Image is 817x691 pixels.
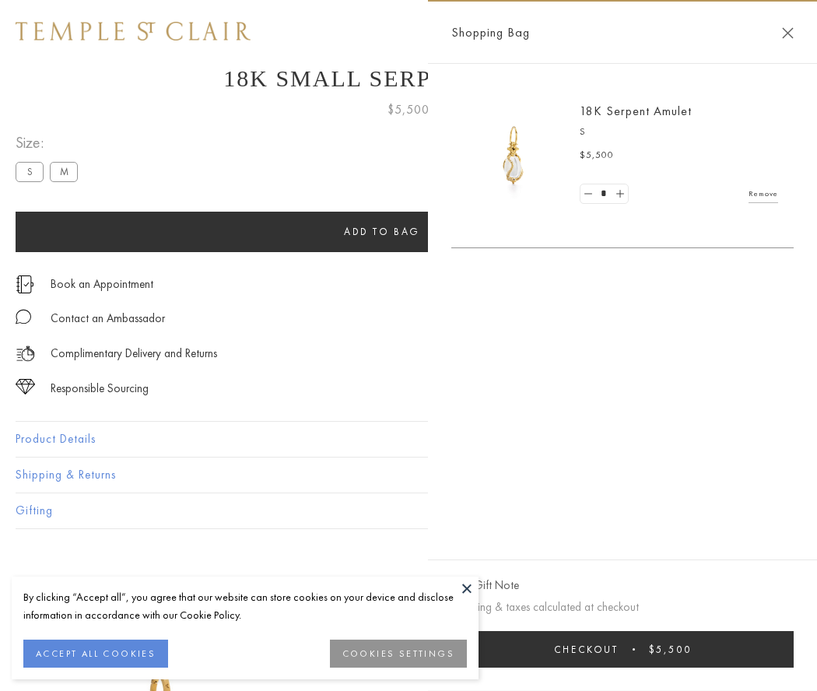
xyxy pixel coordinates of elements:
[51,344,217,363] p: Complimentary Delivery and Returns
[50,162,78,181] label: M
[23,588,467,624] div: By clicking “Accept all”, you agree that our website can store cookies on your device and disclos...
[580,184,596,204] a: Set quantity to 0
[16,422,801,457] button: Product Details
[16,212,749,252] button: Add to bag
[580,103,692,119] a: 18K Serpent Amulet
[451,631,794,668] button: Checkout $5,500
[344,225,420,238] span: Add to bag
[554,643,619,656] span: Checkout
[749,185,778,202] a: Remove
[467,109,560,202] img: P51836-E11SERPPV
[649,643,692,656] span: $5,500
[16,130,84,156] span: Size:
[451,576,519,595] button: Add Gift Note
[330,640,467,668] button: COOKIES SETTINGS
[16,493,801,528] button: Gifting
[51,275,153,293] a: Book an Appointment
[451,23,530,43] span: Shopping Bag
[16,309,31,324] img: MessageIcon-01_2.svg
[580,125,778,140] p: S
[782,27,794,39] button: Close Shopping Bag
[16,22,251,40] img: Temple St. Clair
[580,148,614,163] span: $5,500
[387,100,430,120] span: $5,500
[16,344,35,363] img: icon_delivery.svg
[16,458,801,493] button: Shipping & Returns
[16,65,801,92] h1: 18K Small Serpent Amulet
[612,184,627,204] a: Set quantity to 2
[16,379,35,395] img: icon_sourcing.svg
[451,598,794,617] p: Shipping & taxes calculated at checkout
[16,275,34,293] img: icon_appointment.svg
[51,379,149,398] div: Responsible Sourcing
[16,162,44,181] label: S
[51,309,165,328] div: Contact an Ambassador
[23,640,168,668] button: ACCEPT ALL COOKIES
